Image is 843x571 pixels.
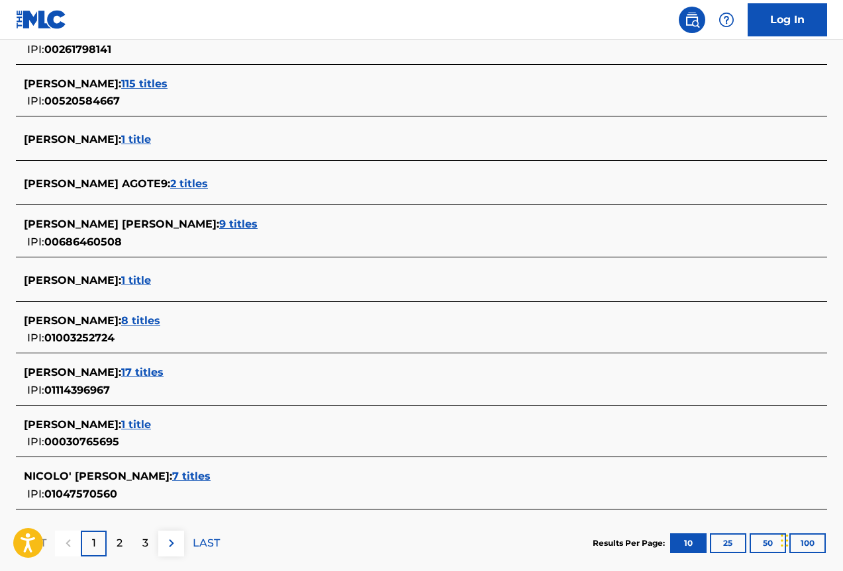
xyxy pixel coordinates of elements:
span: 7 titles [172,470,211,482]
span: 9 titles [219,218,258,230]
a: Log In [748,3,827,36]
a: Public Search [679,7,705,33]
span: 2 titles [170,177,208,190]
div: Arrastrar [781,521,789,560]
span: NICOLO' [PERSON_NAME] : [24,470,172,482]
span: 1 title [121,133,151,146]
span: 1 title [121,418,151,431]
div: Widget de chat [777,507,843,571]
img: help [719,12,734,28]
span: [PERSON_NAME] : [24,77,121,90]
div: Help [713,7,740,33]
p: LAST [193,535,220,551]
span: IPI: [27,331,44,344]
span: 00261798141 [44,43,111,56]
button: 25 [710,533,746,553]
span: 00686460508 [44,236,122,248]
img: search [684,12,700,28]
p: Results Per Page: [593,537,668,549]
button: 50 [750,533,786,553]
span: [PERSON_NAME] : [24,133,121,146]
iframe: Chat Widget [777,507,843,571]
span: IPI: [27,236,44,248]
span: 1 title [121,274,151,286]
span: IPI: [27,435,44,448]
p: 3 [142,535,148,551]
span: [PERSON_NAME] : [24,418,121,431]
span: IPI: [27,95,44,107]
span: [PERSON_NAME] : [24,274,121,286]
span: [PERSON_NAME] [PERSON_NAME] : [24,218,219,230]
span: 17 titles [121,366,164,378]
p: 1 [92,535,96,551]
span: IPI: [27,488,44,500]
img: right [164,535,179,551]
span: 115 titles [121,77,168,90]
span: [PERSON_NAME] AGOTE9 : [24,177,170,190]
span: 01114396967 [44,384,110,396]
span: [PERSON_NAME] : [24,366,121,378]
span: [PERSON_NAME] : [24,314,121,327]
span: 01003252724 [44,331,115,344]
img: MLC Logo [16,10,67,29]
span: 01047570560 [44,488,117,500]
span: IPI: [27,43,44,56]
button: 10 [670,533,707,553]
span: 00520584667 [44,95,120,107]
span: 8 titles [121,314,160,327]
span: 00030765695 [44,435,119,448]
span: IPI: [27,384,44,396]
p: 2 [117,535,123,551]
